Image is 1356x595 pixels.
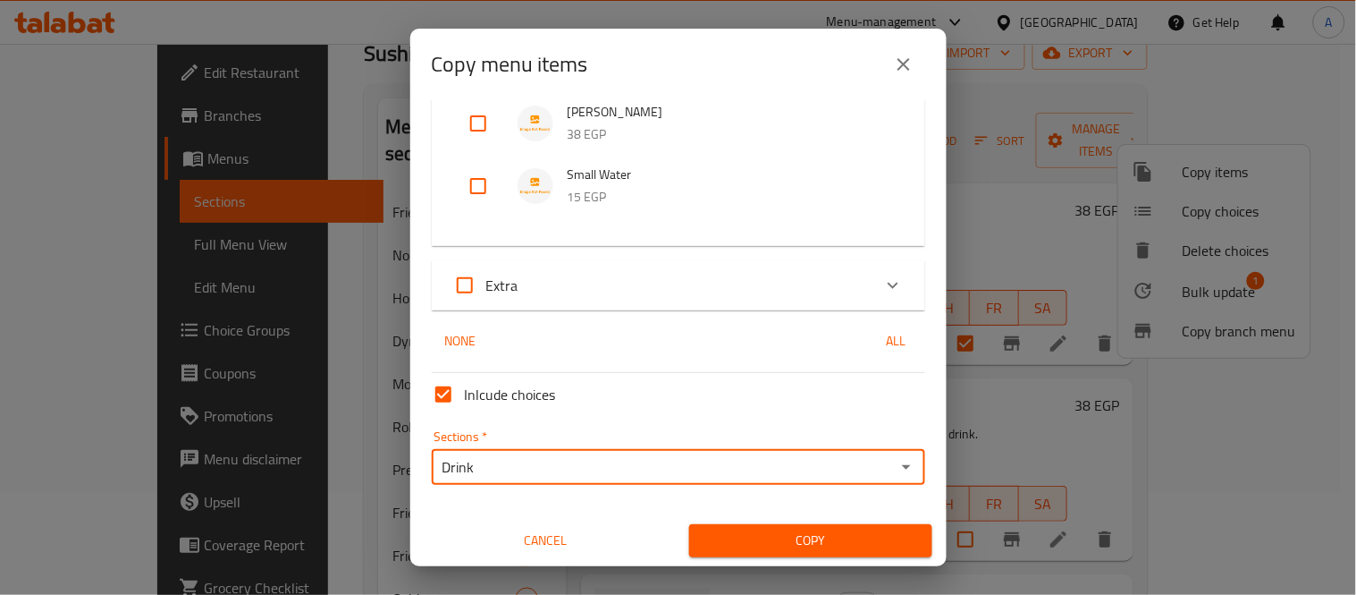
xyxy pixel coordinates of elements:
[568,101,889,123] span: [PERSON_NAME]
[875,330,918,353] span: All
[465,384,556,405] span: Inlcude choices
[518,106,553,141] img: Miranda
[432,325,489,358] button: None
[432,50,588,79] h2: Copy menu items
[568,186,889,208] p: 15 EGP
[868,325,925,358] button: All
[437,455,890,480] input: Select section
[882,43,925,86] button: close
[568,164,889,186] span: Small Water
[568,123,889,146] p: 38 EGP
[432,530,661,552] span: Cancel
[518,168,553,204] img: Small Water
[439,330,482,353] span: None
[432,260,925,310] div: Expand
[703,530,918,552] span: Copy
[689,524,932,557] button: Copy
[443,264,518,307] label: Acknowledge
[486,272,518,299] span: Extra
[425,524,668,557] button: Cancel
[894,455,919,480] button: Open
